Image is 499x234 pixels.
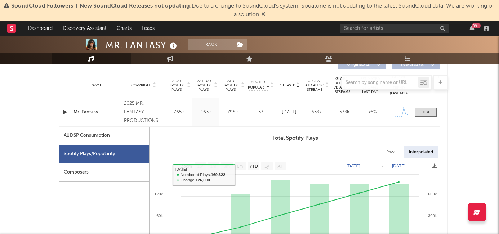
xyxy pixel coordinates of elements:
[333,109,357,116] div: 533k
[197,164,203,169] text: 1w
[392,60,440,69] button: Features(0)
[404,146,438,158] div: Interpolated
[428,192,437,196] text: 600k
[469,26,475,31] button: 99+
[59,145,149,163] div: Spotify Plays/Popularity
[237,164,243,169] text: 6m
[11,3,190,9] span: SoundCloud Followers + New SoundCloud Releases not updating
[261,12,266,18] span: Dismiss
[342,80,418,86] input: Search by song name or URL
[59,163,149,182] div: Composers
[249,164,258,169] text: YTD
[380,163,384,168] text: →
[388,75,410,96] div: Global Streaming Trend (Last 60D)
[188,39,233,50] button: Track
[277,164,282,169] text: All
[11,3,495,18] span: : Due to a change to SoundCloud's system, Sodatone is not updating to the latest SoundCloud data....
[342,62,375,67] span: Originals ( 1 )
[360,109,384,116] div: <5%
[210,164,216,169] text: 1m
[347,163,360,168] text: [DATE]
[305,109,329,116] div: 533k
[396,62,429,67] span: Features ( 0 )
[392,163,406,168] text: [DATE]
[264,164,269,169] text: 1y
[248,109,273,116] div: 53
[194,109,218,116] div: 463k
[58,21,112,36] a: Discovery Assistant
[277,109,301,116] div: [DATE]
[23,21,58,36] a: Dashboard
[59,127,149,145] div: All DSP Consumption
[64,131,110,140] div: All DSP Consumption
[338,60,386,69] button: Originals(1)
[381,146,400,158] div: Raw
[181,164,192,169] text: Zoom
[167,109,191,116] div: 765k
[124,99,163,125] div: 2025 MR. FANTASY PRODUCTIONS
[156,213,163,218] text: 60k
[428,213,437,218] text: 300k
[340,24,449,33] input: Search for artists
[106,39,179,51] div: MR. FANTASY
[223,164,230,169] text: 3m
[221,109,245,116] div: 798k
[137,21,160,36] a: Leads
[73,109,121,116] a: Mr. Fantasy
[112,21,137,36] a: Charts
[154,192,163,196] text: 120k
[150,134,440,143] h3: Total Spotify Plays
[472,23,481,28] div: 99 +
